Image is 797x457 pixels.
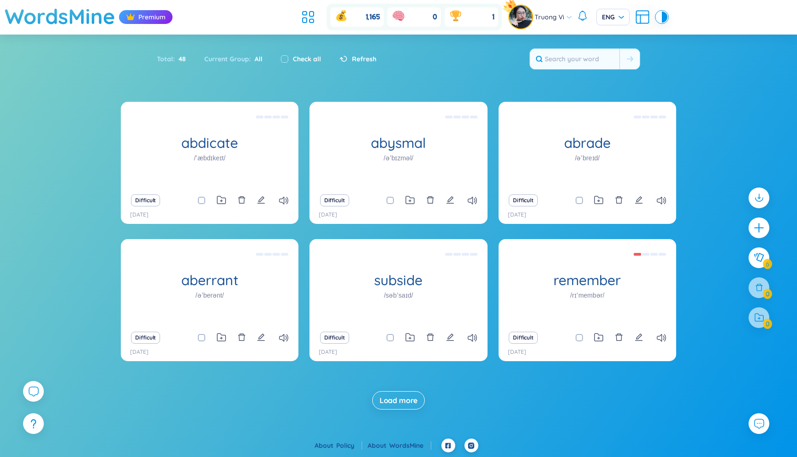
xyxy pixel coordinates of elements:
button: delete [238,194,246,207]
button: Load more [372,391,425,410]
button: edit [446,194,454,207]
input: Search your word [530,49,619,69]
h1: /əˈberənt/ [196,290,224,300]
span: edit [446,196,454,204]
h1: subside [309,272,487,288]
p: [DATE] [130,211,149,219]
span: Load more [380,395,418,405]
span: edit [257,333,265,341]
div: About [368,440,431,451]
h1: /əˈbreɪd/ [575,153,600,163]
img: crown icon [126,12,135,22]
span: Truong Vi [535,12,564,22]
button: Difficult [509,332,538,344]
a: Policy [336,441,362,450]
h1: remember [499,272,676,288]
p: [DATE] [508,348,526,357]
p: [DATE] [130,348,149,357]
h1: /ˈæbdɪkeɪt/ [194,153,225,163]
button: delete [615,331,623,344]
button: delete [426,331,434,344]
a: WordsMine [389,441,431,450]
button: delete [238,331,246,344]
p: [DATE] [319,211,337,219]
span: 1,165 [366,12,380,22]
h1: /səbˈsaɪd/ [384,290,413,300]
span: 48 [175,54,186,64]
button: Difficult [509,194,538,206]
div: Current Group : [195,49,272,69]
h1: /rɪˈmembər/ [570,290,604,300]
button: edit [635,194,643,207]
button: Difficult [131,194,160,206]
div: Total : [157,49,195,69]
span: 0 [433,12,437,22]
button: Difficult [131,332,160,344]
span: 1 [492,12,494,22]
span: Refresh [352,54,376,64]
p: [DATE] [508,211,526,219]
button: edit [257,194,265,207]
button: edit [446,331,454,344]
span: delete [615,333,623,341]
span: All [251,55,262,63]
h1: abrade [499,135,676,151]
button: Difficult [320,332,349,344]
span: edit [635,333,643,341]
span: delete [426,333,434,341]
span: edit [635,196,643,204]
span: delete [238,333,246,341]
label: Check all [293,54,321,64]
button: Difficult [320,194,349,206]
img: avatar [509,6,532,29]
span: plus [753,222,765,234]
span: delete [615,196,623,204]
div: Premium [119,10,172,24]
button: delete [426,194,434,207]
h1: /əˈbɪzməl/ [384,153,413,163]
span: delete [426,196,434,204]
div: About [315,440,362,451]
span: delete [238,196,246,204]
button: edit [635,331,643,344]
button: edit [257,331,265,344]
a: avatarpro [509,6,535,29]
span: edit [446,333,454,341]
h1: abysmal [309,135,487,151]
button: delete [615,194,623,207]
h1: aberrant [121,272,298,288]
span: ENG [602,12,624,22]
span: edit [257,196,265,204]
h1: abdicate [121,135,298,151]
p: [DATE] [319,348,337,357]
